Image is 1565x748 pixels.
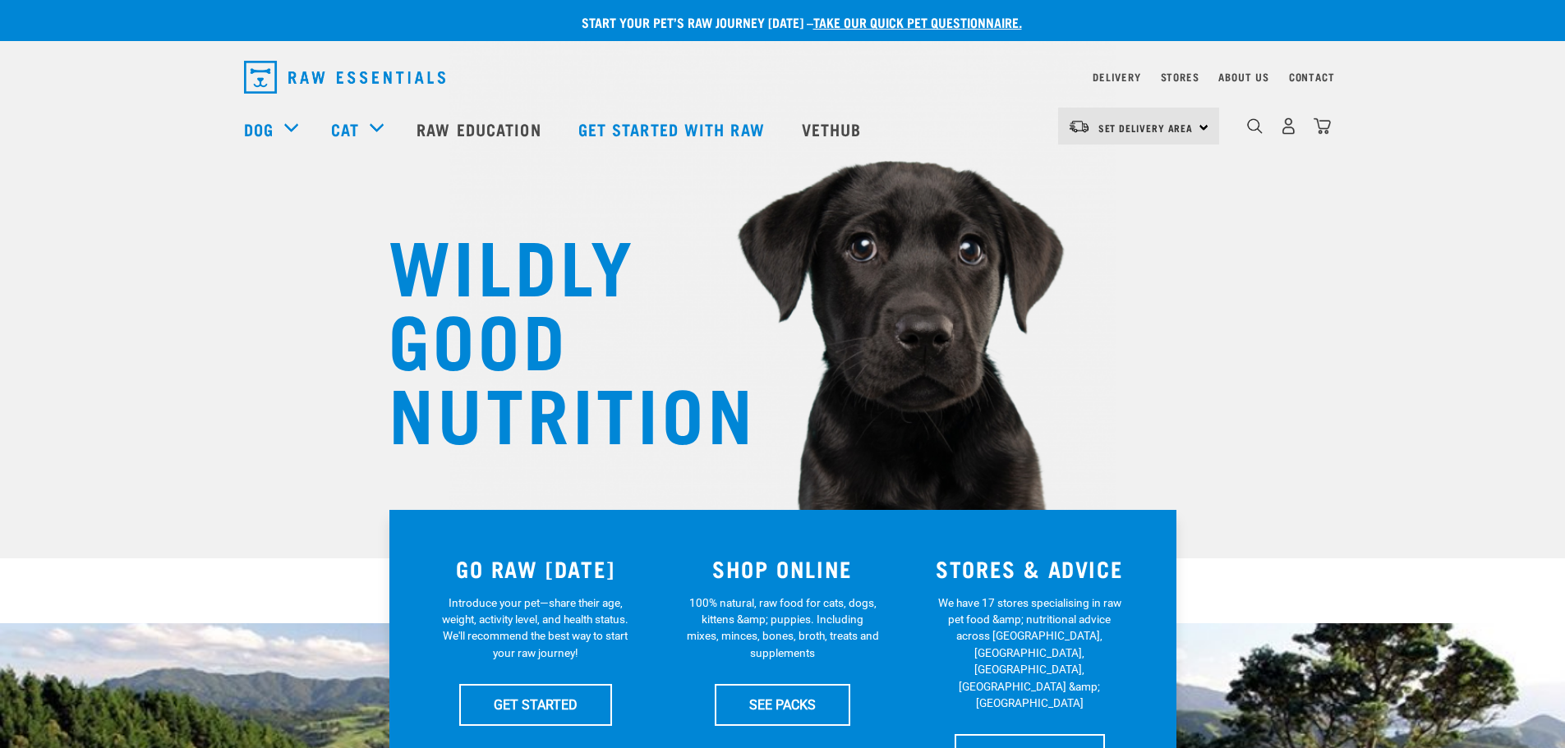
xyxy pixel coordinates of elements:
[715,684,850,725] a: SEE PACKS
[1218,74,1268,80] a: About Us
[1314,117,1331,135] img: home-icon@2x.png
[331,117,359,141] a: Cat
[1093,74,1140,80] a: Delivery
[1280,117,1297,135] img: user.png
[389,226,717,447] h1: WILDLY GOOD NUTRITION
[1247,118,1263,134] img: home-icon-1@2x.png
[916,556,1144,581] h3: STORES & ADVICE
[1161,74,1199,80] a: Stores
[669,556,896,581] h3: SHOP ONLINE
[231,54,1335,100] nav: dropdown navigation
[1068,119,1090,134] img: van-moving.png
[1289,74,1335,80] a: Contact
[562,96,785,162] a: Get started with Raw
[244,117,274,141] a: Dog
[785,96,882,162] a: Vethub
[459,684,612,725] a: GET STARTED
[1098,125,1194,131] span: Set Delivery Area
[686,594,879,662] p: 100% natural, raw food for cats, dogs, kittens &amp; puppies. Including mixes, minces, bones, bro...
[933,594,1126,712] p: We have 17 stores specialising in raw pet food &amp; nutritional advice across [GEOGRAPHIC_DATA],...
[813,18,1022,25] a: take our quick pet questionnaire.
[439,594,632,662] p: Introduce your pet—share their age, weight, activity level, and health status. We'll recommend th...
[422,556,650,581] h3: GO RAW [DATE]
[244,61,445,94] img: Raw Essentials Logo
[400,96,561,162] a: Raw Education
